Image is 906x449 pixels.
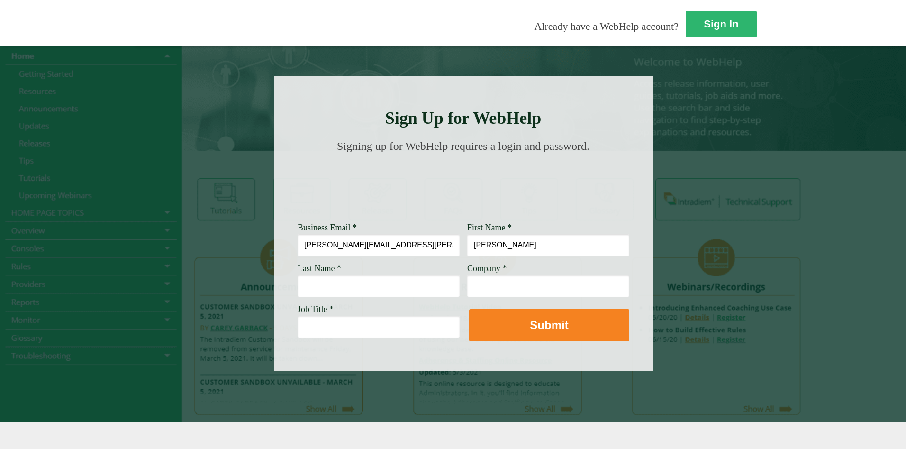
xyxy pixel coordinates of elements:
span: Already have a WebHelp account? [535,20,679,32]
strong: Submit [530,319,568,331]
strong: Sign In [704,18,738,30]
span: Signing up for WebHelp requires a login and password. [337,140,589,152]
span: Last Name * [298,264,341,273]
img: Need Credentials? Sign up below. Have Credentials? Use the sign-in button. [303,162,624,210]
button: Submit [469,309,629,341]
span: First Name * [467,223,512,232]
a: Sign In [686,11,757,37]
span: Company * [467,264,507,273]
span: Business Email * [298,223,357,232]
span: Job Title * [298,304,334,314]
strong: Sign Up for WebHelp [385,109,542,128]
